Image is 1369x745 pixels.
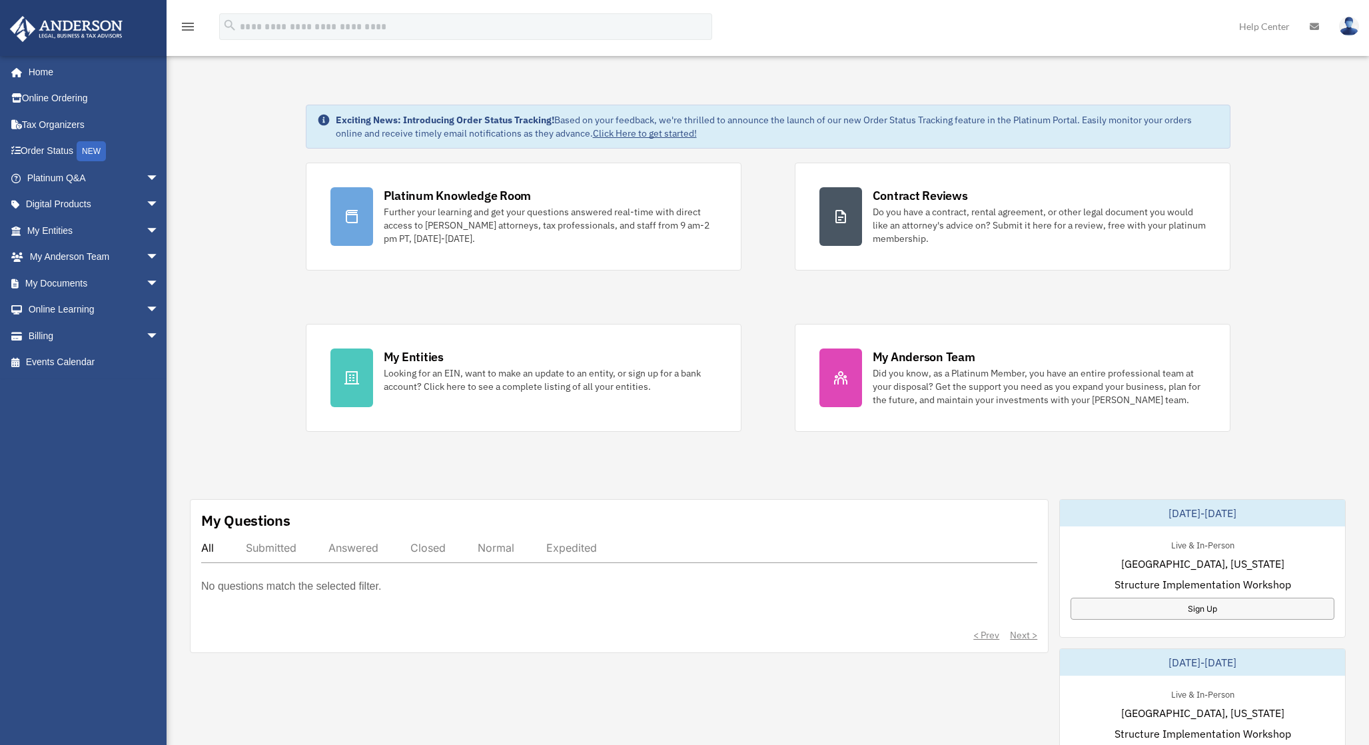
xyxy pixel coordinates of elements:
a: My Anderson Teamarrow_drop_down [9,244,179,271]
a: Platinum Knowledge Room Further your learning and get your questions answered real-time with dire... [306,163,741,271]
div: My Questions [201,510,290,530]
div: Did you know, as a Platinum Member, you have an entire professional team at your disposal? Get th... [873,367,1206,406]
span: arrow_drop_down [146,270,173,297]
div: [DATE]-[DATE] [1060,500,1345,526]
a: My Entities Looking for an EIN, want to make an update to an entity, or sign up for a bank accoun... [306,324,741,432]
a: Digital Productsarrow_drop_down [9,191,179,218]
span: arrow_drop_down [146,191,173,219]
div: Live & In-Person [1160,537,1245,551]
div: All [201,541,214,554]
div: My Anderson Team [873,349,975,365]
a: Platinum Q&Aarrow_drop_down [9,165,179,191]
a: Online Ordering [9,85,179,112]
span: [GEOGRAPHIC_DATA], [US_STATE] [1121,705,1284,721]
div: NEW [77,141,106,161]
a: Events Calendar [9,349,179,376]
span: arrow_drop_down [146,297,173,324]
img: User Pic [1339,17,1359,36]
div: Based on your feedback, we're thrilled to announce the launch of our new Order Status Tracking fe... [336,113,1219,140]
div: Further your learning and get your questions answered real-time with direct access to [PERSON_NAM... [384,205,717,245]
a: Billingarrow_drop_down [9,323,179,349]
div: Do you have a contract, rental agreement, or other legal document you would like an attorney's ad... [873,205,1206,245]
a: My Anderson Team Did you know, as a Platinum Member, you have an entire professional team at your... [795,324,1230,432]
div: Normal [478,541,514,554]
img: Anderson Advisors Platinum Portal [6,16,127,42]
div: Submitted [246,541,296,554]
a: Contract Reviews Do you have a contract, rental agreement, or other legal document you would like... [795,163,1230,271]
span: arrow_drop_down [146,217,173,245]
i: menu [180,19,196,35]
div: My Entities [384,349,444,365]
a: Online Learningarrow_drop_down [9,297,179,323]
div: Closed [410,541,446,554]
a: Tax Organizers [9,111,179,138]
div: Platinum Knowledge Room [384,187,532,204]
a: My Documentsarrow_drop_down [9,270,179,297]
i: search [223,18,237,33]
div: Looking for an EIN, want to make an update to an entity, or sign up for a bank account? Click her... [384,367,717,393]
span: arrow_drop_down [146,323,173,350]
span: Structure Implementation Workshop [1115,726,1291,742]
span: Structure Implementation Workshop [1115,576,1291,592]
a: Home [9,59,173,85]
span: arrow_drop_down [146,165,173,192]
span: arrow_drop_down [146,244,173,271]
a: menu [180,23,196,35]
span: [GEOGRAPHIC_DATA], [US_STATE] [1121,556,1284,572]
a: Order StatusNEW [9,138,179,165]
p: No questions match the selected filter. [201,577,381,596]
div: Answered [328,541,378,554]
div: Live & In-Person [1160,686,1245,700]
div: Contract Reviews [873,187,968,204]
div: [DATE]-[DATE] [1060,649,1345,676]
div: Expedited [546,541,597,554]
a: Sign Up [1071,598,1334,620]
a: Click Here to get started! [593,127,697,139]
strong: Exciting News: Introducing Order Status Tracking! [336,114,554,126]
a: My Entitiesarrow_drop_down [9,217,179,244]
